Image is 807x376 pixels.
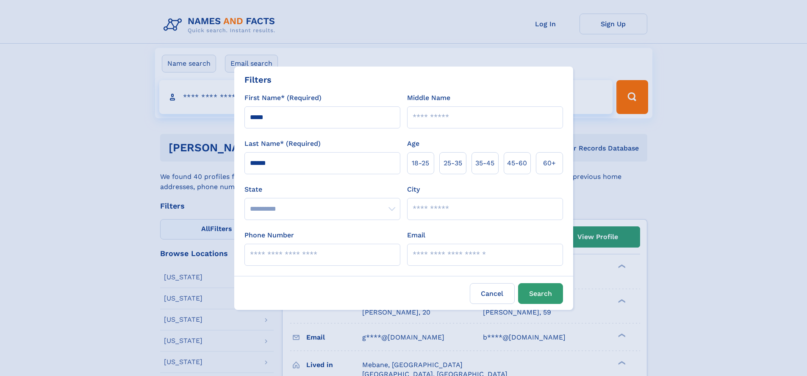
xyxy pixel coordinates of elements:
[407,93,450,103] label: Middle Name
[407,184,420,195] label: City
[518,283,563,304] button: Search
[507,158,527,168] span: 45‑60
[244,93,322,103] label: First Name* (Required)
[407,139,419,149] label: Age
[244,230,294,240] label: Phone Number
[543,158,556,168] span: 60+
[244,139,321,149] label: Last Name* (Required)
[444,158,462,168] span: 25‑35
[470,283,515,304] label: Cancel
[244,73,272,86] div: Filters
[475,158,494,168] span: 35‑45
[412,158,429,168] span: 18‑25
[407,230,425,240] label: Email
[244,184,400,195] label: State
